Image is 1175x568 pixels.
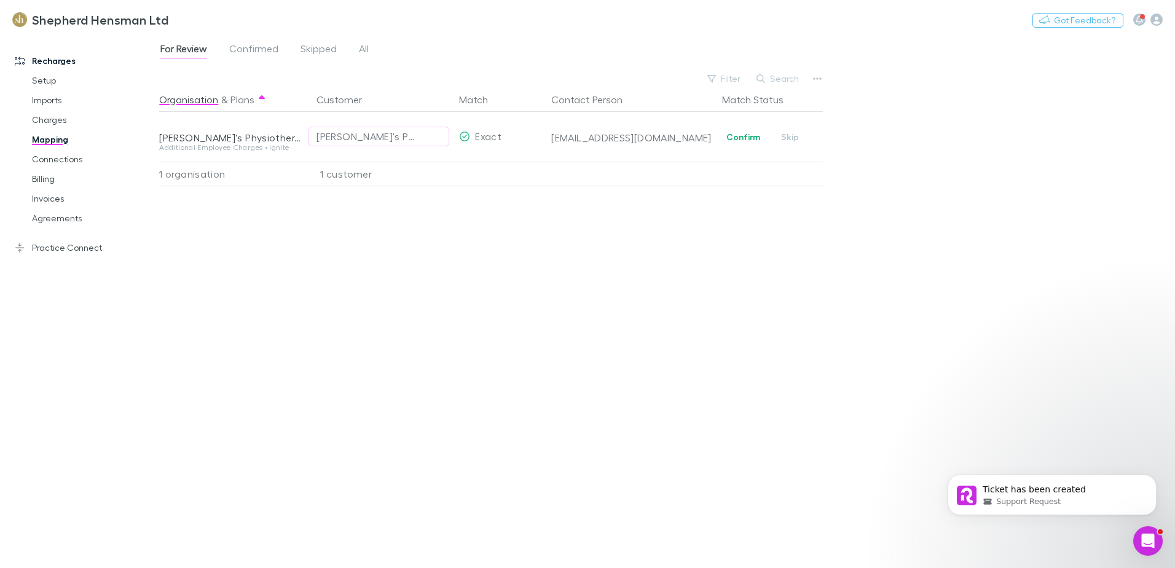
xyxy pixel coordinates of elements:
div: Additional Employee Charges • Ignite [159,144,302,151]
span: All [359,42,369,58]
span: Skipped [301,42,337,58]
a: Connections [20,149,166,169]
a: Invoices [20,189,166,208]
div: 1 customer [307,162,454,186]
button: Filter [701,71,748,86]
a: Practice Connect [2,238,166,258]
button: Confirm [718,130,768,144]
button: Plans [230,87,254,112]
button: Search [750,71,806,86]
span: For Review [160,42,207,58]
button: Skip [771,130,810,144]
span: Exact [475,130,501,142]
button: Got Feedback? [1032,13,1123,28]
a: Setup [20,71,166,90]
button: Match Status [722,87,798,112]
a: Mapping [20,130,166,149]
iframe: Intercom live chat [1133,526,1163,556]
div: [PERSON_NAME]'s Physiotherapy Limited [159,132,302,144]
div: 1 organisation [159,162,307,186]
a: Recharges [2,51,166,71]
img: Shepherd Hensman Ltd's Logo [12,12,27,27]
div: & [159,87,302,112]
button: Contact Person [551,87,637,112]
a: Agreements [20,208,166,228]
a: Shepherd Hensman Ltd [5,5,176,34]
a: Billing [20,169,166,189]
button: Organisation [159,87,218,112]
a: Charges [20,110,166,130]
iframe: Intercom notifications message [929,449,1175,535]
button: Match [459,87,503,112]
h3: Shepherd Hensman Ltd [32,12,168,27]
button: Customer [316,87,377,112]
a: Imports [20,90,166,110]
div: [PERSON_NAME]'s Physiotherapy Limited [316,129,417,144]
span: Confirmed [229,42,278,58]
div: [EMAIL_ADDRESS][DOMAIN_NAME] [551,132,712,144]
button: [PERSON_NAME]'s Physiotherapy Limited [308,127,449,146]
